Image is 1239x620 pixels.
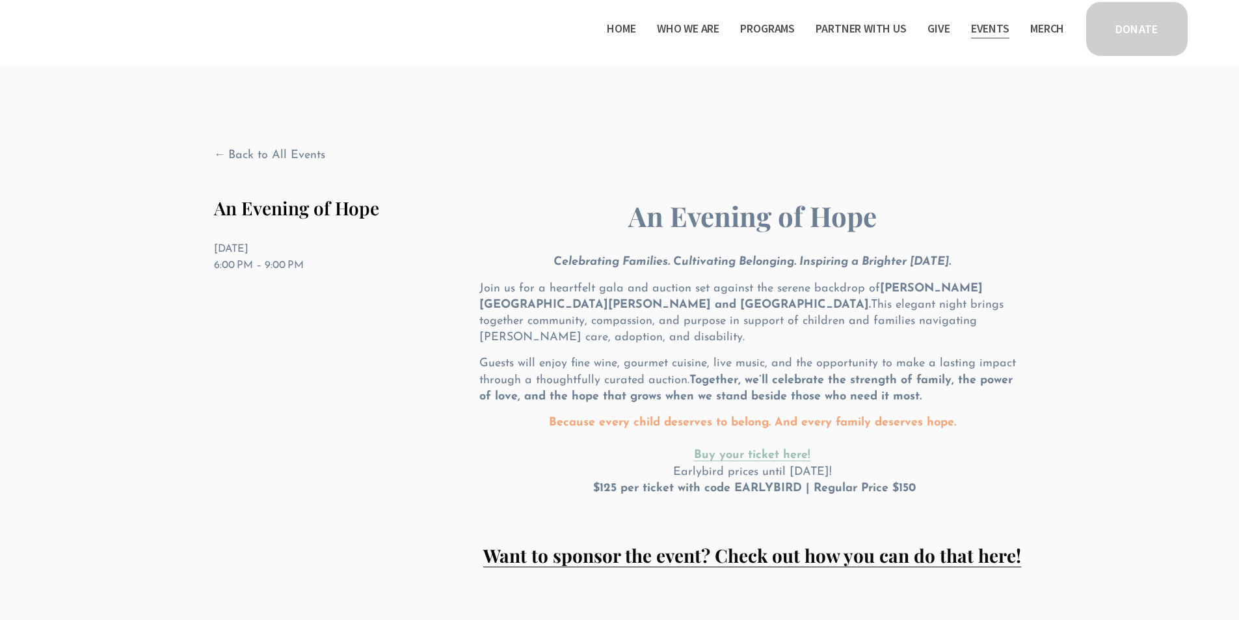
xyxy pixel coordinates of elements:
strong: Because every child deserves to belong. And every family deserves hope. [549,417,956,429]
a: folder dropdown [816,18,906,39]
a: Events [971,18,1009,39]
a: Buy your ticket here! [694,450,810,461]
time: 6:00 PM [214,260,253,271]
time: 9:00 PM [265,260,304,271]
strong: An Evening of Hope [628,198,877,234]
a: folder dropdown [740,18,795,39]
strong: $125 per ticket with code EARLYBIRD | Regular Price $150 [593,483,916,494]
a: Home [607,18,635,39]
a: Want to sponsor the event? Check out how you can do that here! [483,543,1021,567]
time: [DATE] [214,244,248,254]
a: folder dropdown [657,18,719,39]
p: Earlybird prices until [DATE]! [479,415,1025,497]
em: Celebrating Families. Cultivating Belonging. Inspiring a Brighter [DATE]. [553,256,951,268]
a: Give [927,18,950,39]
h1: An Evening of Hope [214,197,457,219]
strong: Together, we’ll celebrate the strength of family, the power of love, and the hope that grows when... [479,375,1017,403]
a: Back to All Events [214,148,326,164]
a: Merch [1030,18,1064,39]
span: Join us for a heartfelt gala and auction set against the serene backdrop of This elegant night br... [479,283,1007,344]
span: Who We Are [657,20,719,38]
span: Programs [740,20,795,38]
strong: [PERSON_NAME][GEOGRAPHIC_DATA][PERSON_NAME] and [GEOGRAPHIC_DATA]. [479,283,983,311]
span: Guests will enjoy fine wine, gourmet cuisine, live music, and the opportunity to make a lasting i... [479,358,1020,402]
span: Partner With Us [816,20,906,38]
